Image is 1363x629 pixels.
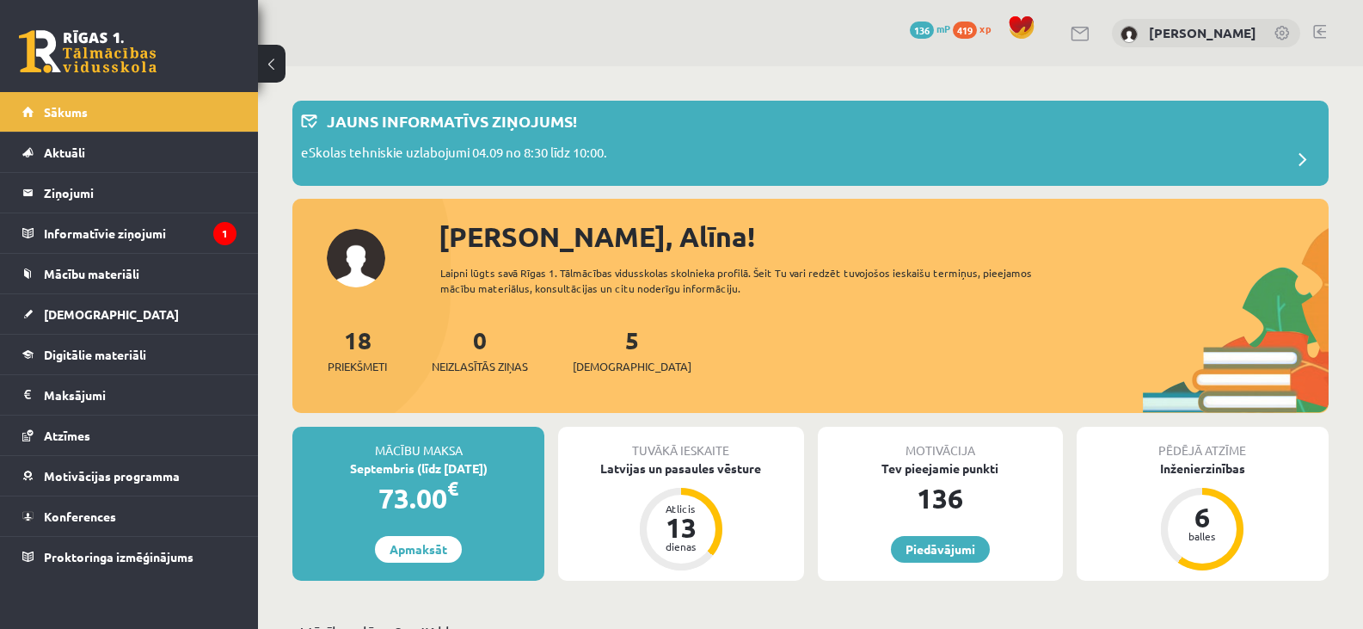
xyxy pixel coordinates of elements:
[953,22,977,39] span: 419
[1120,26,1138,43] img: Alīna Pugačova
[439,216,1329,257] div: [PERSON_NAME], Alīna!
[22,416,236,455] a: Atzīmes
[301,109,1320,177] a: Jauns informatīvs ziņojums! eSkolas tehniskie uzlabojumi 04.09 no 8:30 līdz 10:00.
[44,213,236,253] legend: Informatīvie ziņojumi
[891,536,990,563] a: Piedāvājumi
[44,173,236,213] legend: Ziņojumi
[22,294,236,334] a: [DEMOGRAPHIC_DATA]
[22,213,236,253] a: Informatīvie ziņojumi1
[22,335,236,374] a: Digitālie materiāli
[573,358,691,375] span: [DEMOGRAPHIC_DATA]
[44,468,180,484] span: Motivācijas programma
[44,428,90,443] span: Atzīmes
[19,30,157,73] a: Rīgas 1. Tālmācības vidusskola
[447,476,458,501] span: €
[292,478,544,519] div: 73.00
[292,427,544,459] div: Mācību maksa
[44,306,179,322] span: [DEMOGRAPHIC_DATA]
[432,324,528,375] a: 0Neizlasītās ziņas
[44,266,139,281] span: Mācību materiāli
[44,375,236,415] legend: Maksājumi
[979,22,991,35] span: xp
[936,22,950,35] span: mP
[953,22,999,35] a: 419 xp
[44,104,88,120] span: Sākums
[301,143,607,167] p: eSkolas tehniskie uzlabojumi 04.09 no 8:30 līdz 10:00.
[558,459,803,573] a: Latvijas un pasaules vēsture Atlicis 13 dienas
[44,347,146,362] span: Digitālie materiāli
[44,145,85,160] span: Aktuāli
[818,478,1063,519] div: 136
[327,109,577,133] p: Jauns informatīvs ziņojums!
[22,375,236,415] a: Maksājumi
[655,514,707,541] div: 13
[22,456,236,496] a: Motivācijas programma
[22,92,236,132] a: Sākums
[22,133,236,172] a: Aktuāli
[22,496,236,536] a: Konferences
[655,503,707,514] div: Atlicis
[910,22,950,35] a: 136 mP
[818,459,1063,478] div: Tev pieejamie punkti
[1077,459,1329,573] a: Inženierzinības 6 balles
[44,509,116,524] span: Konferences
[44,549,193,564] span: Proktoringa izmēģinājums
[440,265,1062,296] div: Laipni lūgts savā Rīgas 1. Tālmācības vidusskolas skolnieka profilā. Šeit Tu vari redzēt tuvojošo...
[1077,427,1329,459] div: Pēdējā atzīme
[910,22,934,39] span: 136
[573,324,691,375] a: 5[DEMOGRAPHIC_DATA]
[1176,531,1228,541] div: balles
[22,173,236,213] a: Ziņojumi
[818,427,1063,459] div: Motivācija
[1077,459,1329,478] div: Inženierzinības
[1176,503,1228,531] div: 6
[213,222,236,245] i: 1
[292,459,544,478] div: Septembris (līdz [DATE])
[22,254,236,293] a: Mācību materiāli
[558,427,803,459] div: Tuvākā ieskaite
[655,541,707,552] div: dienas
[432,358,528,375] span: Neizlasītās ziņas
[328,358,387,375] span: Priekšmeti
[1149,24,1256,41] a: [PERSON_NAME]
[558,459,803,478] div: Latvijas un pasaules vēsture
[328,324,387,375] a: 18Priekšmeti
[22,537,236,577] a: Proktoringa izmēģinājums
[375,536,462,563] a: Apmaksāt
